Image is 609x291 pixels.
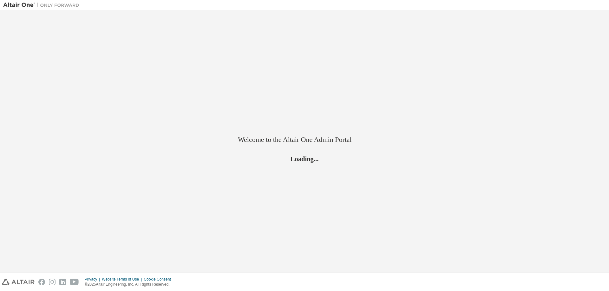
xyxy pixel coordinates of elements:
[59,279,66,285] img: linkedin.svg
[85,277,102,282] div: Privacy
[85,282,175,287] p: © 2025 Altair Engineering, Inc. All Rights Reserved.
[2,279,35,285] img: altair_logo.svg
[49,279,56,285] img: instagram.svg
[38,279,45,285] img: facebook.svg
[3,2,82,8] img: Altair One
[238,135,371,144] h2: Welcome to the Altair One Admin Portal
[144,277,174,282] div: Cookie Consent
[102,277,144,282] div: Website Terms of Use
[70,279,79,285] img: youtube.svg
[238,155,371,163] h2: Loading...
